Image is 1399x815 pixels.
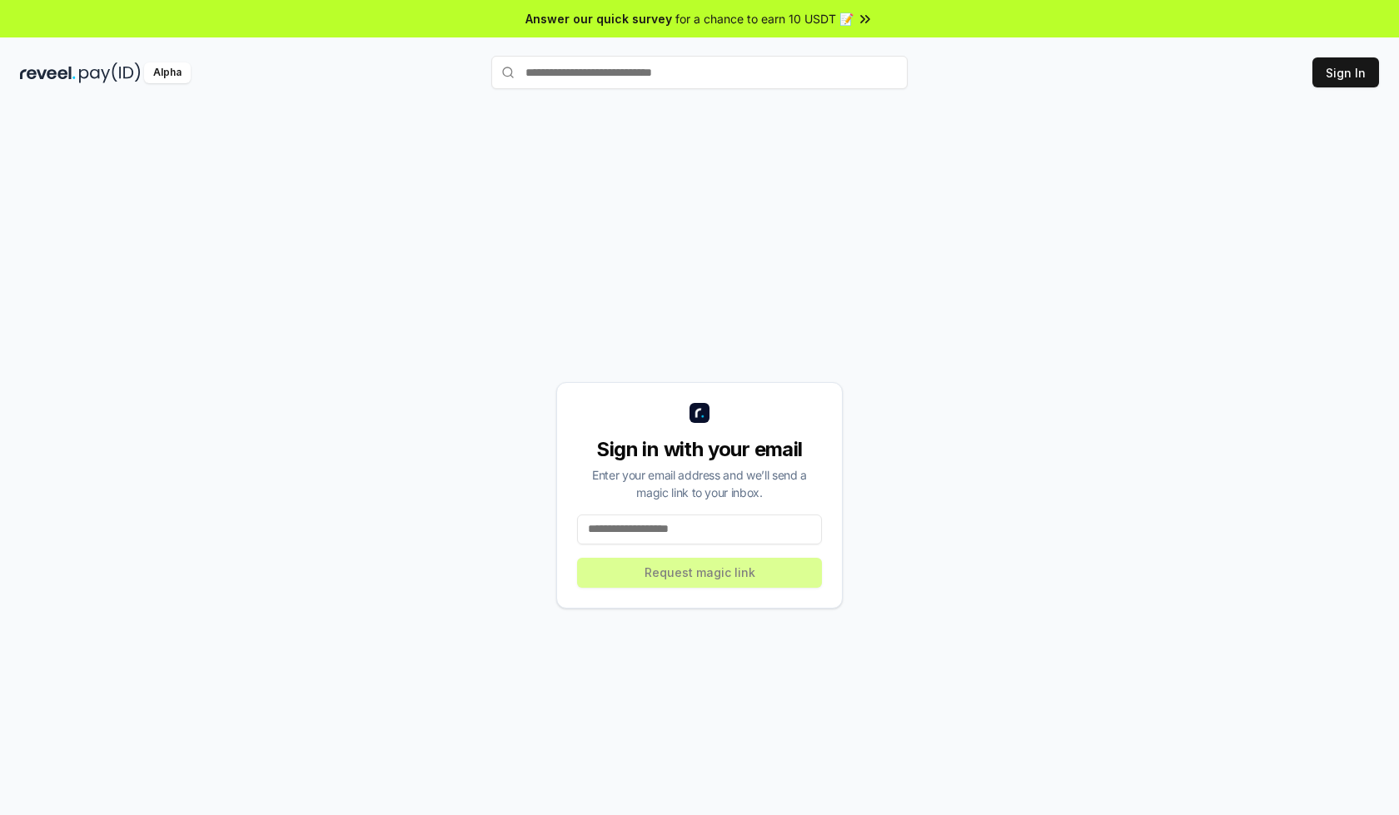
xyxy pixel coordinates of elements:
[144,62,191,83] div: Alpha
[525,10,672,27] span: Answer our quick survey
[675,10,854,27] span: for a chance to earn 10 USDT 📝
[20,62,76,83] img: reveel_dark
[1312,57,1379,87] button: Sign In
[79,62,141,83] img: pay_id
[577,466,822,501] div: Enter your email address and we’ll send a magic link to your inbox.
[577,436,822,463] div: Sign in with your email
[690,403,709,423] img: logo_small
